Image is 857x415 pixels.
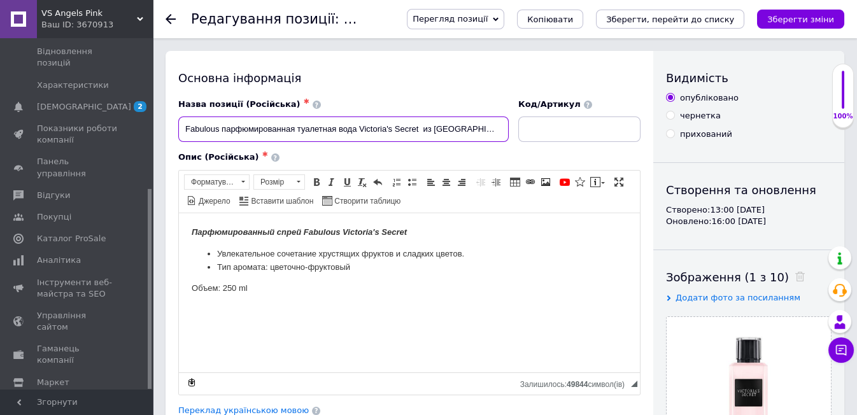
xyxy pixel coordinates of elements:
span: Потягніть для зміни розмірів [631,381,637,387]
div: Основна інформація [178,70,641,86]
a: Жирний (Ctrl+B) [309,175,323,189]
a: Повернути (Ctrl+Z) [371,175,385,189]
span: Характеристики [37,80,109,91]
span: 2 [134,101,146,112]
a: Розмір [253,174,305,190]
div: опубліковано [680,92,739,104]
a: По лівому краю [424,175,438,189]
a: Вставити повідомлення [588,175,607,189]
i: Зберегти зміни [767,15,834,24]
div: Створено: 13:00 [DATE] [666,204,832,216]
div: Видимість [666,70,832,86]
span: Покупці [37,211,71,223]
span: Перегляд позиції [413,14,488,24]
button: Копіювати [517,10,583,29]
div: прихований [680,129,732,140]
div: Створення та оновлення [666,182,832,198]
span: VS Angels Pink [41,8,137,19]
span: Додати фото за посиланням [676,293,800,302]
input: Наприклад, H&M жіноча сукня зелена 38 розмір вечірня максі з блискітками [178,116,509,142]
a: Джерело [185,193,232,207]
span: Аналітика [37,255,81,266]
span: ✱ [262,150,268,158]
a: Вставити/Редагувати посилання (Ctrl+L) [523,175,537,189]
span: Розмір [254,175,292,189]
a: Зробити резервну копію зараз [185,376,199,390]
a: Створити таблицю [320,193,402,207]
span: Гаманець компанії [37,343,118,366]
a: Курсив (Ctrl+I) [325,175,339,189]
div: Ваш ID: 3670913 [41,19,153,31]
span: 49844 [567,380,588,389]
div: Повернутися назад [166,14,176,24]
a: Вставити шаблон [237,193,316,207]
div: Оновлено: 16:00 [DATE] [666,216,832,227]
a: По правому краю [455,175,469,189]
a: Максимізувати [612,175,626,189]
div: Зображення (1 з 10) [666,269,832,285]
a: Зображення [539,175,553,189]
a: Таблиця [508,175,522,189]
div: чернетка [680,110,721,122]
span: Опис (Російська) [178,152,259,162]
a: По центру [439,175,453,189]
span: Джерело [197,196,230,207]
span: Код/Артикул [518,99,581,109]
a: Видалити форматування [355,175,369,189]
span: Відновлення позицій [37,46,118,69]
span: Назва позиції (Російська) [178,99,301,109]
a: Вставити іконку [573,175,587,189]
span: Створити таблицю [332,196,400,207]
span: Управління сайтом [37,310,118,333]
a: Збільшити відступ [489,175,503,189]
span: [DEMOGRAPHIC_DATA] [37,101,131,113]
div: Кiлькiсть символiв [520,377,631,389]
span: Відгуки [37,190,70,201]
button: Чат з покупцем [828,337,854,363]
div: 100% [833,112,853,121]
span: Інструменти веб-майстра та SEO [37,277,118,300]
button: Зберегти, перейти до списку [596,10,744,29]
a: Додати відео з YouTube [558,175,572,189]
a: Вставити/видалити маркований список [405,175,419,189]
span: Вставити шаблон [250,196,314,207]
span: Показники роботи компанії [37,123,118,146]
a: Вставити/видалити нумерований список [390,175,404,189]
a: Форматування [184,174,250,190]
span: Маркет [37,377,69,388]
span: Форматування [185,175,237,189]
span: Панель управління [37,156,118,179]
span: Копіювати [527,15,573,24]
div: 100% Якість заповнення [832,64,854,128]
i: Зберегти, перейти до списку [606,15,734,24]
iframe: Редактор, B0CC123B-3611-4929-989E-A66A65C9C448 [179,213,640,372]
a: Зменшити відступ [474,175,488,189]
span: ✱ [304,97,309,106]
a: Підкреслений (Ctrl+U) [340,175,354,189]
button: Зберегти зміни [757,10,844,29]
span: Каталог ProSale [37,233,106,244]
